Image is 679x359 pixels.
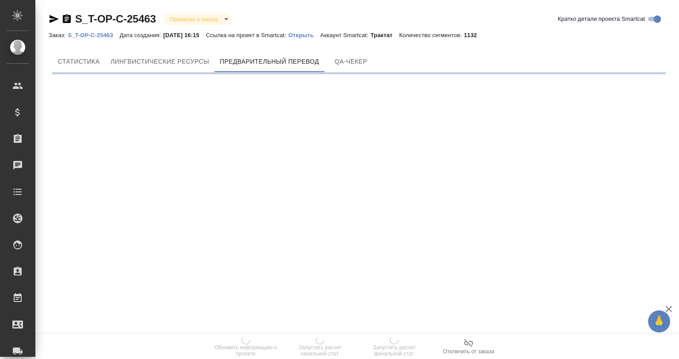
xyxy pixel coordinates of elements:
[288,32,320,38] p: Открыть
[648,310,670,332] button: 🙏
[57,56,100,67] span: Cтатистика
[120,32,163,38] p: Дата создания:
[558,15,645,23] span: Кратко детали проекта Smartcat
[111,56,209,67] span: Лингвистические ресурсы
[399,32,464,38] p: Количество сегментов:
[168,15,221,23] button: Привязан к заказу
[163,32,206,38] p: [DATE] 16:15
[220,56,319,67] span: Предварительный перевод
[61,14,72,24] button: Скопировать ссылку
[206,32,288,38] p: Ссылка на проект в Smartcat:
[370,32,399,38] p: Трактат
[652,312,667,331] span: 🙏
[49,32,68,38] p: Заказ:
[75,13,156,25] a: S_T-OP-C-25463
[68,31,119,38] a: S_T-OP-C-25463
[330,56,372,67] span: QA-чекер
[320,32,370,38] p: Аккаунт Smartcat:
[49,14,59,24] button: Скопировать ссылку для ЯМессенджера
[68,32,119,38] p: S_T-OP-C-25463
[163,13,232,25] div: Привязан к заказу
[464,32,483,38] p: 1132
[288,31,320,38] a: Открыть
